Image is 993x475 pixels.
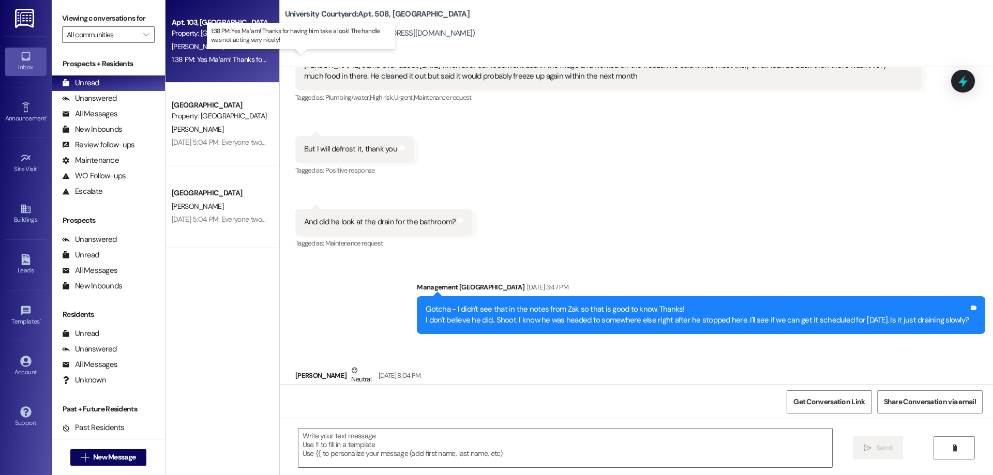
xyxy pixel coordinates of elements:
[864,444,871,452] i: 
[62,186,102,197] div: Escalate
[172,17,267,28] div: Apt. 103, [GEOGRAPHIC_DATA]
[62,265,117,276] div: All Messages
[62,234,117,245] div: Unanswered
[62,328,99,339] div: Unread
[40,316,41,324] span: •
[52,215,165,226] div: Prospects
[793,396,865,407] span: Get Conversation Link
[853,436,903,459] button: Send
[62,109,117,119] div: All Messages
[349,365,373,387] div: Neutral
[62,359,117,370] div: All Messages
[394,93,414,102] span: Urgent ,
[67,26,138,43] input: All communities
[62,375,106,386] div: Unknown
[295,365,421,390] div: [PERSON_NAME]
[62,344,117,355] div: Unanswered
[143,30,149,39] i: 
[62,281,122,292] div: New Inbounds
[304,60,905,82] div: [PERSON_NAME] came over about [DATE] when all of our food went bad in the fridge and worked on th...
[295,236,473,251] div: Tagged as:
[414,93,472,102] span: Maintenance request
[93,452,136,463] span: New Message
[524,282,568,293] div: [DATE] 3:47 PM
[62,422,125,433] div: Past Residents
[172,28,267,39] div: Property: [GEOGRAPHIC_DATA]
[15,9,36,28] img: ResiDesk Logo
[5,251,47,279] a: Leads
[417,282,985,296] div: Management [GEOGRAPHIC_DATA]
[325,239,383,248] span: Maintenance request
[52,404,165,415] div: Past + Future Residents
[426,304,969,326] div: Gotcha - I didn't see that in the notes from Zak so that is good to know. Thanks! I don't believe...
[5,353,47,380] a: Account
[62,10,155,26] label: Viewing conversations for
[376,370,421,381] div: [DATE] 8:04 PM
[787,390,871,413] button: Get Conversation Link
[62,78,99,88] div: Unread
[877,390,983,413] button: Share Conversation via email
[884,396,976,407] span: Share Conversation via email
[62,250,99,261] div: Unread
[52,309,165,320] div: Residents
[304,217,456,227] div: And did he look at the drain for the bathroom?
[5,200,47,228] a: Buildings
[5,149,47,177] a: Site Visit •
[70,449,147,466] button: New Message
[172,188,267,198] div: [GEOGRAPHIC_DATA]
[62,155,119,166] div: Maintenance
[295,90,922,105] div: Tagged as:
[81,453,89,462] i: 
[951,444,958,452] i: 
[5,403,47,431] a: Support
[295,163,414,178] div: Tagged as:
[172,111,267,121] div: Property: [GEOGRAPHIC_DATA]
[172,202,223,211] span: [PERSON_NAME]
[46,113,48,120] span: •
[62,124,122,135] div: New Inbounds
[5,302,47,330] a: Templates •
[370,93,394,102] span: High risk ,
[211,27,391,44] p: 1:38 PM: Yes Ma’am! Thanks for having him take a look! The handle was not acting very nicely!
[172,55,450,64] div: 1:38 PM: Yes Ma’am! Thanks for having him take a look! The handle was not acting very nicely!
[304,144,397,155] div: But I will defrost it, thank you
[62,140,134,150] div: Review follow-ups
[37,164,39,171] span: •
[325,166,375,175] span: Positive response
[172,42,223,51] span: [PERSON_NAME]
[172,125,223,134] span: [PERSON_NAME]
[62,93,117,104] div: Unanswered
[172,100,267,111] div: [GEOGRAPHIC_DATA]
[52,58,165,69] div: Prospects + Residents
[325,93,370,102] span: Plumbing/water ,
[62,171,126,181] div: WO Follow-ups
[5,48,47,75] a: Inbox
[876,442,892,453] span: Send
[285,9,470,20] b: University Courtyard: Apt. 508, [GEOGRAPHIC_DATA]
